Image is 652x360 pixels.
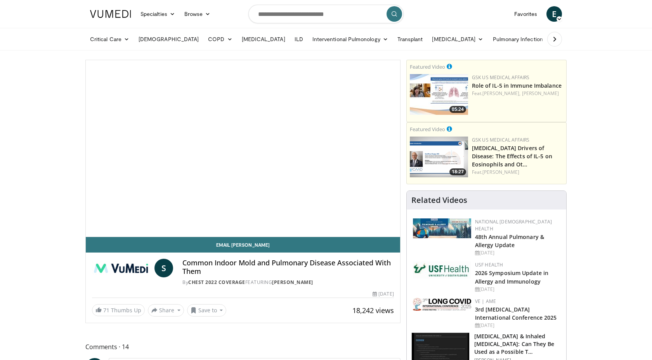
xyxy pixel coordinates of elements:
div: [DATE] [373,291,394,298]
a: Role of IL-5 in Immune Imbalance [472,82,562,89]
span: 71 [103,306,109,314]
a: Browse [180,6,215,22]
a: Pulmonary Infection [488,31,555,47]
a: [MEDICAL_DATA] [427,31,488,47]
span: Comments 14 [85,342,401,352]
a: COPD [203,31,237,47]
span: 18,242 views [352,306,394,315]
a: USF Health [475,261,503,268]
a: [PERSON_NAME], [482,90,520,97]
a: [PERSON_NAME] [482,169,519,175]
a: [MEDICAL_DATA] Drivers of Disease: The Effects of IL-5 on Eosinophils and Ot… [472,144,552,168]
h4: Common Indoor Mold and Pulmonary Disease Associated With Them [182,259,394,275]
img: a2792a71-925c-4fc2-b8ef-8d1b21aec2f7.png.150x105_q85_autocrop_double_scale_upscale_version-0.2.jpg [413,298,471,311]
div: [DATE] [475,249,560,256]
span: 18:27 [449,168,466,175]
a: Critical Care [85,31,134,47]
a: 05:24 [410,74,468,115]
a: [PERSON_NAME] [522,90,559,97]
a: 48th Annual Pulmonary & Allergy Update [475,233,544,249]
a: [MEDICAL_DATA] [237,31,290,47]
button: Save to [187,304,227,317]
div: By FEATURING [182,279,394,286]
a: 71 Thumbs Up [92,304,145,316]
a: National [DEMOGRAPHIC_DATA] Health [475,218,552,232]
a: 2026 Symposium Update in Allergy and Immunology [475,269,548,285]
div: Feat. [472,90,563,97]
a: 18:27 [410,137,468,177]
a: VE | AME [475,298,496,305]
video-js: Video Player [86,60,400,237]
img: b90f5d12-84c1-472e-b843-5cad6c7ef911.jpg.150x105_q85_autocrop_double_scale_upscale_version-0.2.jpg [413,218,471,238]
a: S [154,259,173,277]
a: 3rd [MEDICAL_DATA] International Conference 2025 [475,306,557,321]
h3: [MEDICAL_DATA] & Inhaled [MEDICAL_DATA]: Can They Be Used as a Possible T… [474,332,562,356]
img: 6ba8804a-8538-4002-95e7-a8f8012d4a11.png.150x105_q85_autocrop_double_scale_upscale_version-0.2.jpg [413,261,471,279]
input: Search topics, interventions [248,5,404,23]
a: Transplant [393,31,428,47]
a: ILD [290,31,308,47]
h4: Related Videos [411,196,467,205]
span: 05:24 [449,106,466,113]
img: 3f87c9d9-730d-4866-a1ca-7d9e9da8198e.png.150x105_q85_crop-smart_upscale.png [410,137,468,177]
a: CHEST 2022 Coverage [188,279,245,286]
a: E [546,6,562,22]
a: [DEMOGRAPHIC_DATA] [134,31,203,47]
div: Feat. [472,169,563,176]
img: CHEST 2022 Coverage [92,259,151,277]
a: GSK US Medical Affairs [472,74,530,81]
img: VuMedi Logo [90,10,131,18]
small: Featured Video [410,126,445,133]
small: Featured Video [410,63,445,70]
div: [DATE] [475,286,560,293]
a: Favorites [510,6,542,22]
a: Email [PERSON_NAME] [86,237,400,253]
a: Specialties [136,6,180,22]
a: GSK US Medical Affairs [472,137,530,143]
img: f8c419a3-5bbb-4c4e-b48e-16c2b0d0fb3f.png.150x105_q85_crop-smart_upscale.jpg [410,74,468,115]
a: Interventional Pulmonology [308,31,393,47]
div: [DATE] [475,322,560,329]
button: Share [148,304,184,317]
a: [PERSON_NAME] [272,279,313,286]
